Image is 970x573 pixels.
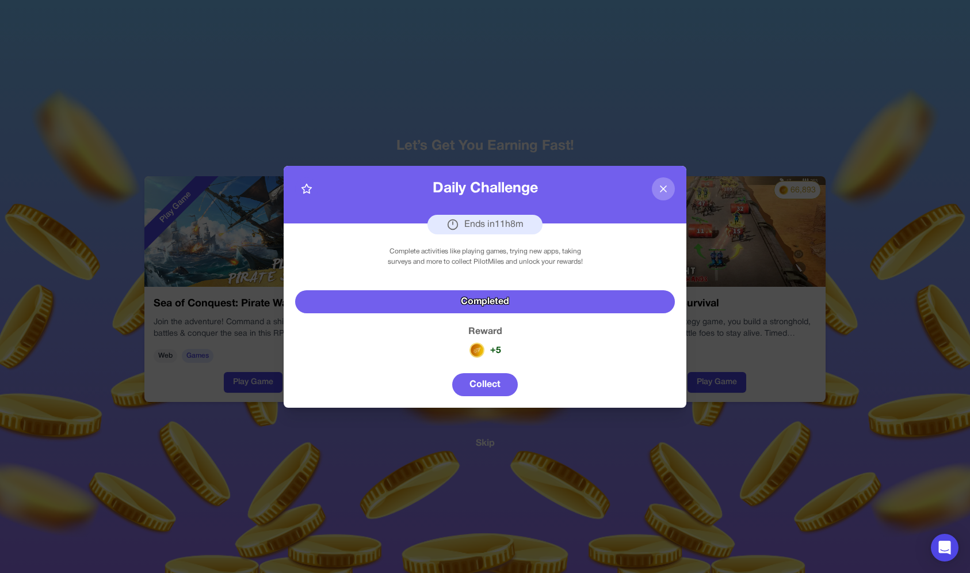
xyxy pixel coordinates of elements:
[469,343,484,358] img: reward
[490,343,496,357] div: +
[427,215,543,234] div: Ends in 11 h 8 m
[377,246,593,267] div: Complete activities like playing games, trying new apps, taking surveys and more to collect Pilot...
[295,290,675,313] div: Completed
[433,178,538,200] div: Daily Challenge
[295,325,675,339] div: Reward
[496,344,501,358] div: 5
[452,373,518,396] button: Collect
[931,534,958,561] div: Open Intercom Messenger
